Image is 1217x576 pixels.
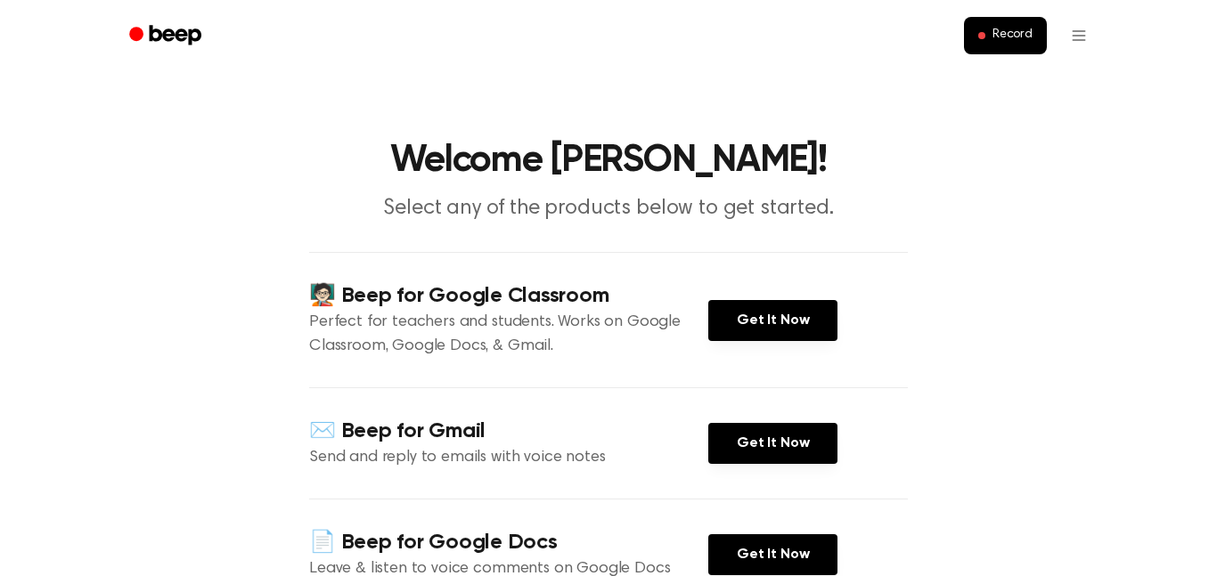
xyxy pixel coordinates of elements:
[964,17,1047,54] button: Record
[309,417,708,446] h4: ✉️ Beep for Gmail
[266,194,951,223] p: Select any of the products below to get started.
[309,446,708,470] p: Send and reply to emails with voice notes
[992,28,1033,44] span: Record
[708,534,837,575] a: Get It Now
[152,142,1065,180] h1: Welcome [PERSON_NAME]!
[1058,14,1100,57] button: Open menu
[117,19,217,53] a: Beep
[708,300,837,341] a: Get It Now
[309,528,708,557] h4: 📄 Beep for Google Docs
[309,311,708,359] p: Perfect for teachers and students. Works on Google Classroom, Google Docs, & Gmail.
[309,281,708,311] h4: 🧑🏻‍🏫 Beep for Google Classroom
[708,423,837,464] a: Get It Now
